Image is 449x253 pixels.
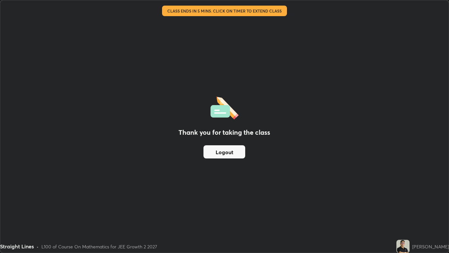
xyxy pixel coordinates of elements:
button: Logout [203,145,245,158]
img: offlineFeedback.1438e8b3.svg [210,95,239,120]
div: • [36,243,39,250]
div: L100 of Course On Mathematics for JEE Growth 2 2027 [41,243,157,250]
h2: Thank you for taking the class [178,127,270,137]
img: 80a8f8f514494e9a843945b90b7e7503.jpg [396,240,410,253]
div: [PERSON_NAME] [412,243,449,250]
